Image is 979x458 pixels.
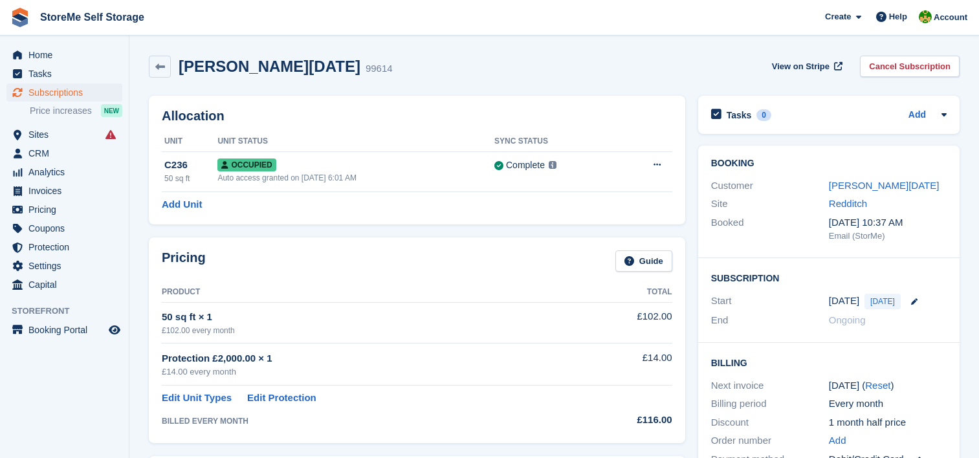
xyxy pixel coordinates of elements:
span: Coupons [28,219,106,237]
a: menu [6,144,122,162]
div: 0 [756,109,771,121]
span: Help [889,10,907,23]
td: £14.00 [578,343,672,386]
div: £14.00 every month [162,365,578,378]
a: menu [6,201,122,219]
h2: Tasks [727,109,752,121]
div: Complete [506,158,545,172]
h2: Pricing [162,250,206,272]
div: 1 month half price [829,415,947,430]
div: [DATE] 10:37 AM [829,215,947,230]
a: Preview store [107,322,122,338]
img: StorMe [919,10,932,23]
span: Occupied [217,158,276,171]
span: Sites [28,125,106,144]
a: menu [6,125,122,144]
h2: Billing [711,356,947,369]
a: menu [6,65,122,83]
div: C236 [164,158,217,173]
i: Smart entry sync failures have occurred [105,129,116,140]
span: Protection [28,238,106,256]
div: Protection £2,000.00 × 1 [162,351,578,366]
th: Total [578,282,672,303]
span: CRM [28,144,106,162]
div: Discount [711,415,829,430]
div: Booked [711,215,829,243]
span: Home [28,46,106,64]
a: Add [829,433,846,448]
th: Unit Status [217,131,494,152]
a: menu [6,321,122,339]
div: £116.00 [578,413,672,428]
div: 50 sq ft × 1 [162,310,578,325]
time: 2025-08-17 23:00:00 UTC [829,294,859,309]
h2: Allocation [162,109,672,124]
th: Product [162,282,578,303]
a: Redditch [829,198,867,209]
span: Booking Portal [28,321,106,339]
div: Next invoice [711,378,829,393]
div: Order number [711,433,829,448]
span: Subscriptions [28,83,106,102]
a: Add [908,108,926,123]
a: menu [6,219,122,237]
div: BILLED EVERY MONTH [162,415,578,427]
a: menu [6,163,122,181]
a: [PERSON_NAME][DATE] [829,180,940,191]
span: Capital [28,276,106,294]
span: Price increases [30,105,92,117]
span: View on Stripe [772,60,830,73]
span: Create [825,10,851,23]
a: menu [6,257,122,275]
h2: Subscription [711,271,947,284]
div: 99614 [366,61,393,76]
span: Storefront [12,305,129,318]
div: Auto access granted on [DATE] 6:01 AM [217,172,494,184]
a: Add Unit [162,197,202,212]
a: Edit Unit Types [162,391,232,406]
div: End [711,313,829,328]
h2: Booking [711,158,947,169]
a: menu [6,83,122,102]
td: £102.00 [578,302,672,343]
span: Invoices [28,182,106,200]
img: stora-icon-8386f47178a22dfd0bd8f6a31ec36ba5ce8667c1dd55bd0f319d3a0aa187defe.svg [10,8,30,27]
div: Customer [711,179,829,193]
a: menu [6,182,122,200]
a: Cancel Subscription [860,56,960,77]
span: Analytics [28,163,106,181]
div: 50 sq ft [164,173,217,184]
a: Guide [615,250,672,272]
a: StoreMe Self Storage [35,6,149,28]
div: £102.00 every month [162,325,578,336]
span: Ongoing [829,314,866,325]
div: Email (StorMe) [829,230,947,243]
span: Account [934,11,967,24]
div: Site [711,197,829,212]
div: Billing period [711,397,829,411]
a: menu [6,46,122,64]
a: Price increases NEW [30,104,122,118]
div: Every month [829,397,947,411]
div: NEW [101,104,122,117]
span: Tasks [28,65,106,83]
a: Edit Protection [247,391,316,406]
a: menu [6,276,122,294]
a: View on Stripe [767,56,845,77]
img: icon-info-grey-7440780725fd019a000dd9b08b2336e03edf1995a4989e88bcd33f0948082b44.svg [549,161,556,169]
th: Sync Status [494,131,618,152]
a: menu [6,238,122,256]
a: Reset [865,380,890,391]
span: [DATE] [864,294,901,309]
div: [DATE] ( ) [829,378,947,393]
h2: [PERSON_NAME][DATE] [179,58,360,75]
div: Start [711,294,829,309]
span: Pricing [28,201,106,219]
th: Unit [162,131,217,152]
span: Settings [28,257,106,275]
